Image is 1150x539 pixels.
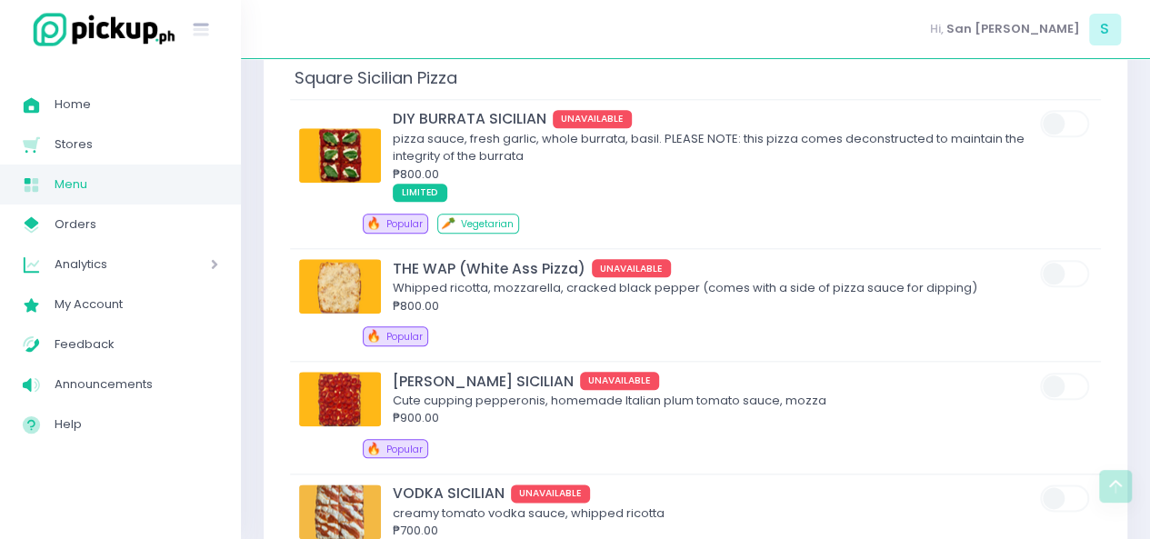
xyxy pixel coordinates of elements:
span: Popular [386,217,423,231]
td: THE WAP (White Ass Pizza) THE WAP (White Ass Pizza)UNAVAILABLEWhipped ricotta, mozzarella, cracke... [290,248,1101,361]
span: Popular [386,330,423,344]
img: DIY BURRATA SICILIAN [299,128,381,183]
div: ₱800.00 [393,297,1035,315]
div: VODKA SICILIAN [393,483,1035,504]
div: [PERSON_NAME] SICILIAN [393,371,1035,392]
div: pizza sauce, fresh garlic, whole burrata, basil. PLEASE NOTE: this pizza comes deconstructed to m... [393,130,1035,165]
span: San [PERSON_NAME] [946,20,1080,38]
td: DIY BURRATA SICILIANDIY BURRATA SICILIANUNAVAILABLEpizza sauce, fresh garlic, whole burrata, basi... [290,99,1101,248]
img: RONI SICILIAN [299,372,381,426]
td: RONI SICILIAN[PERSON_NAME] SICILIANUNAVAILABLECute cupping pepperonis, homemade Italian plum toma... [290,361,1101,474]
span: My Account [55,293,218,316]
div: THE WAP (White Ass Pizza) [393,258,1035,279]
img: VODKA SICILIAN [299,484,381,539]
span: Analytics [55,253,159,276]
span: Hi, [930,20,944,38]
span: Menu [55,173,218,196]
span: Square Sicilian Pizza [290,62,462,94]
div: Cute cupping pepperonis, homemade Italian plum tomato sauce, mozza [393,392,1035,410]
div: ₱800.00 [393,165,1035,184]
span: UNAVAILABLE [580,372,660,390]
span: S [1089,14,1121,45]
span: Help [55,413,218,436]
span: Home [55,93,218,116]
span: Announcements [55,373,218,396]
span: Popular [386,443,423,456]
span: LIMITED [393,184,447,202]
span: Feedback [55,333,218,356]
div: creamy tomato vodka sauce, whipped ricotta [393,504,1035,523]
span: UNAVAILABLE [592,259,672,277]
span: 🔥 [366,440,381,457]
span: UNAVAILABLE [511,484,591,503]
img: logo [23,10,177,49]
div: ₱900.00 [393,409,1035,427]
span: Orders [55,213,218,236]
span: Stores [55,133,218,156]
span: 🥕 [441,215,455,232]
span: UNAVAILABLE [553,110,633,128]
div: DIY BURRATA SICILIAN [393,108,1035,129]
div: Whipped ricotta, mozzarella, cracked black pepper (comes with a side of pizza sauce for dipping) [393,279,1035,297]
span: 🔥 [366,327,381,344]
span: 🔥 [366,215,381,232]
img: THE WAP (White Ass Pizza) [299,259,381,314]
span: Vegetarian [461,217,514,231]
